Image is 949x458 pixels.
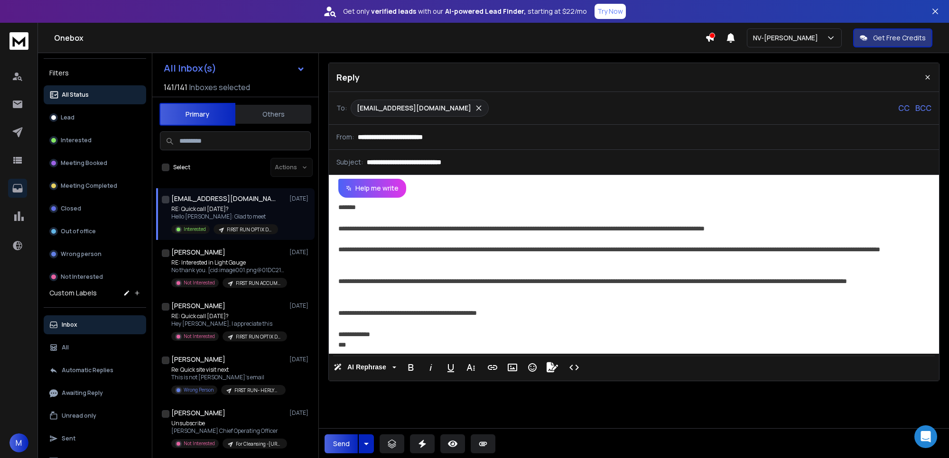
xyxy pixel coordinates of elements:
button: Primary [159,103,235,126]
h1: All Inbox(s) [164,64,216,73]
button: Inbox [44,315,146,334]
p: Lead [61,114,74,121]
p: Reply [336,71,360,84]
label: Select [173,164,190,171]
button: Automatic Replies [44,361,146,380]
h1: Onebox [54,32,705,44]
h3: Custom Labels [49,288,97,298]
button: Sent [44,429,146,448]
button: Awaiting Reply [44,384,146,403]
button: More Text [462,358,480,377]
button: All Status [44,85,146,104]
img: logo [9,32,28,50]
p: Not Interested [61,273,103,281]
button: Out of office [44,222,146,241]
p: [DATE] [289,302,311,310]
p: Unsubscribe [171,420,285,427]
p: Re: Quick site visit next [171,366,285,374]
strong: verified leads [371,7,416,16]
button: Signature [543,358,561,377]
p: All Status [62,91,89,99]
button: Closed [44,199,146,218]
p: Get Free Credits [873,33,926,43]
span: AI Rephrase [345,363,388,371]
p: To: [336,103,347,113]
p: Closed [61,205,81,212]
h1: [PERSON_NAME] [171,301,225,311]
p: Hello [PERSON_NAME]: Glad to meet [171,213,278,220]
p: [DATE] [289,356,311,363]
button: Bold (Ctrl+B) [402,358,420,377]
button: Lead [44,108,146,127]
button: Emoticons [523,358,541,377]
button: Wrong person [44,245,146,264]
p: RE: Quick call [DATE]? [171,205,278,213]
p: Interested [61,137,92,144]
button: Get Free Credits [853,28,932,47]
h1: [PERSON_NAME] [171,408,225,418]
button: M [9,433,28,452]
button: Try Now [595,4,626,19]
p: Out of office [61,228,96,235]
button: Underline (Ctrl+U) [442,358,460,377]
button: Not Interested [44,267,146,286]
p: NV-[PERSON_NAME] [753,33,822,43]
p: RE: Quick call [DATE]? [171,312,285,320]
p: Unread only [62,412,96,420]
strong: AI-powered Lead Finder, [445,7,526,16]
p: Hey [PERSON_NAME], I appreciate this [171,320,285,328]
button: Insert Image (Ctrl+P) [503,358,521,377]
p: Meeting Booked [61,159,107,167]
p: Inbox [62,321,77,329]
button: Meeting Completed [44,176,146,195]
button: Code View [565,358,583,377]
p: RE: Interested in Light Gauge [171,259,285,266]
p: Not Interested [184,333,215,340]
p: No thank you. [cid:image001.png@01DC2188.0C312B10] [PERSON_NAME] [171,266,285,274]
button: Insert Link (Ctrl+K) [484,358,502,377]
p: BCC [915,102,931,114]
button: Interested [44,131,146,150]
span: 141 / 141 [164,82,187,93]
p: All [62,344,69,351]
p: [DATE] [289,409,311,417]
h3: Filters [44,66,146,80]
button: All [44,338,146,357]
p: Subject: [336,157,363,167]
p: Awaiting Reply [62,389,103,397]
p: Wrong person [61,250,102,258]
button: Unread only [44,406,146,425]
p: Not Interested [184,279,215,286]
button: Others [235,104,311,125]
h3: Inboxes selected [189,82,250,93]
p: FIRST RUN OPTIX DIS [DATE] [227,226,272,233]
p: Interested [184,226,206,233]
p: [EMAIL_ADDRESS][DOMAIN_NAME] [357,103,471,113]
button: Help me write [338,179,406,198]
p: FIRST RUN- HERLYHY INSU, [DATE] [234,387,280,394]
button: Send [325,434,358,453]
div: Open Intercom Messenger [914,425,937,448]
h1: [EMAIL_ADDRESS][DOMAIN_NAME] [171,194,276,203]
p: For Cleansing -[URL] [DATE] [236,440,281,448]
h1: [PERSON_NAME] [171,355,225,364]
p: [DATE] [289,248,311,256]
p: Not Interested [184,440,215,447]
p: [DATE] [289,195,311,202]
p: CC [898,102,910,114]
h1: [PERSON_NAME] [171,247,225,257]
button: Italic (Ctrl+I) [422,358,440,377]
p: [PERSON_NAME] Chief Operating Officer [171,427,285,435]
p: From: [336,132,354,142]
button: AI Rephrase [332,358,398,377]
p: Meeting Completed [61,182,117,190]
p: FIRST RUN ACCUMEN 25-29 [236,280,281,287]
p: FIRST RUN OPTIX DIS [DATE] [236,333,281,340]
button: All Inbox(s) [156,59,313,78]
p: Wrong Person [184,386,214,394]
p: This is not [PERSON_NAME]'s email [171,374,285,381]
p: Sent [62,435,75,442]
button: Meeting Booked [44,154,146,173]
